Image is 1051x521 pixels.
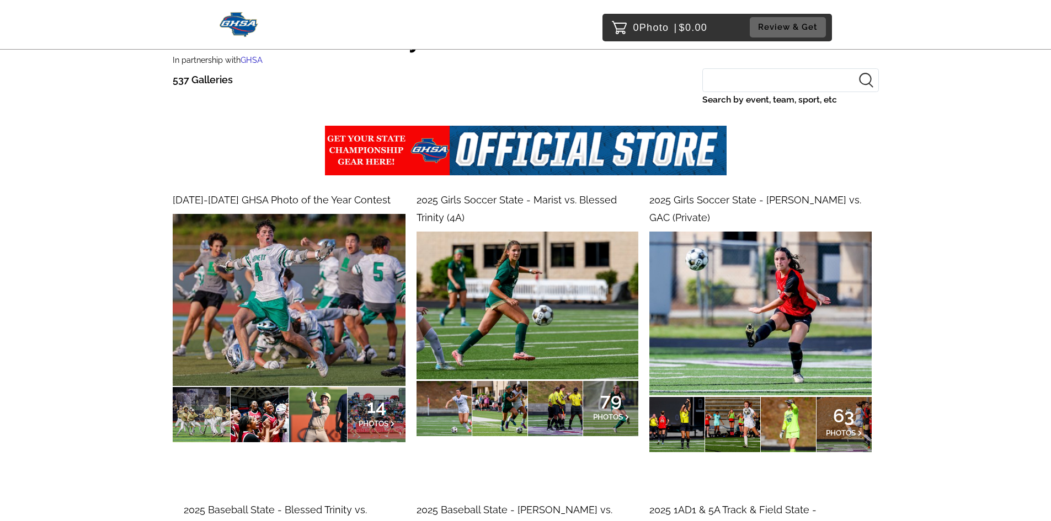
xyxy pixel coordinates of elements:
[593,396,629,403] span: 79
[633,19,708,36] p: 0 $0.00
[417,232,638,379] img: 192850
[359,403,395,410] span: 14
[241,55,263,65] span: GHSA
[173,71,233,89] p: 537 Galleries
[173,55,263,65] small: In partnership with
[826,428,856,437] span: PHOTOS
[750,17,829,37] a: Review & Get
[325,126,727,175] img: ghsa%2Fevents%2Fgallery%2Fundefined%2F5fb9f561-abbd-4c28-b40d-30de1d9e5cda
[649,232,871,395] img: 192771
[750,17,826,37] button: Review & Get
[417,194,617,223] span: 2025 Girls Soccer State - Marist vs. Blessed Trinity (4A)
[649,194,861,223] span: 2025 Girls Soccer State - [PERSON_NAME] vs. GAC (Private)
[702,92,879,108] label: Search by event, team, sport, etc
[417,191,638,436] a: 2025 Girls Soccer State - Marist vs. Blessed Trinity (4A)79PHOTOS
[674,22,677,33] span: |
[173,191,406,443] a: [DATE]-[DATE] GHSA Photo of the Year Contest14PHOTOS
[173,214,406,386] img: 193801
[649,191,871,452] a: 2025 Girls Soccer State - [PERSON_NAME] vs. GAC (Private)63PHOTOS
[359,419,388,428] span: PHOTOS
[826,412,862,419] span: 63
[639,19,669,36] span: Photo
[593,412,623,421] span: PHOTOS
[220,12,259,37] img: Snapphound Logo
[173,194,391,206] span: [DATE]-[DATE] GHSA Photo of the Year Contest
